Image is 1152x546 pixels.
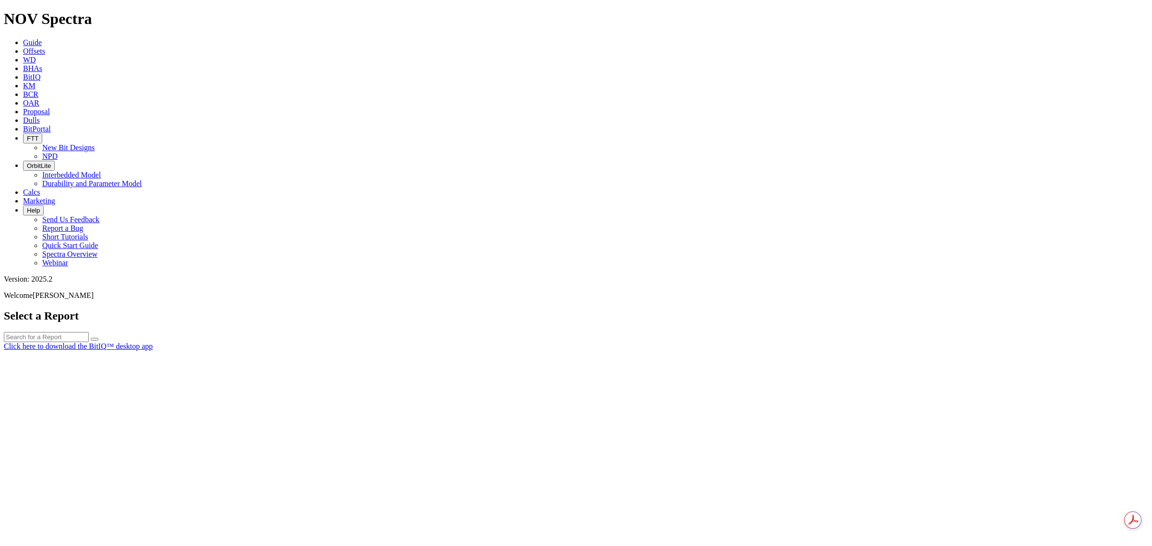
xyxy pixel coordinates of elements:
[27,162,51,169] span: OrbitLite
[23,73,40,81] a: BitIQ
[23,47,45,55] a: Offsets
[42,179,142,188] a: Durability and Parameter Model
[23,107,50,116] a: Proposal
[42,143,95,152] a: New Bit Designs
[23,161,55,171] button: OrbitLite
[23,56,36,64] a: WD
[33,291,94,299] span: [PERSON_NAME]
[23,90,38,98] a: BCR
[4,291,1148,300] p: Welcome
[42,241,98,249] a: Quick Start Guide
[23,82,36,90] a: KM
[23,125,51,133] a: BitPortal
[42,152,58,160] a: NPD
[23,205,44,215] button: Help
[23,99,39,107] a: OAR
[23,188,40,196] a: Calcs
[42,171,101,179] a: Interbedded Model
[4,275,1148,284] div: Version: 2025.2
[4,10,1148,28] h1: NOV Spectra
[23,197,55,205] a: Marketing
[23,133,42,143] button: FTT
[42,215,99,224] a: Send Us Feedback
[27,207,40,214] span: Help
[23,38,42,47] a: Guide
[4,342,153,350] a: Click here to download the BitIQ™ desktop app
[23,116,40,124] a: Dulls
[4,332,89,342] input: Search for a Report
[42,250,97,258] a: Spectra Overview
[42,233,88,241] a: Short Tutorials
[23,64,42,72] a: BHAs
[42,224,83,232] a: Report a Bug
[42,259,68,267] a: Webinar
[4,309,1148,322] h2: Select a Report
[27,135,38,142] span: FTT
